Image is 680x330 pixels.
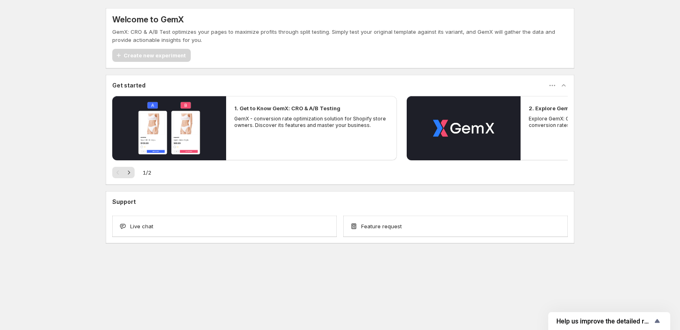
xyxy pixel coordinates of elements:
p: GemX - conversion rate optimization solution for Shopify store owners. Discover its features and ... [234,116,389,129]
p: GemX: CRO & A/B Test optimizes your pages to maximize profits through split testing. Simply test ... [112,28,568,44]
h2: 2. Explore GemX: CRO & A/B Testing Use Cases [529,104,655,112]
button: Show survey - Help us improve the detailed report for A/B campaigns [556,316,662,326]
h2: 1. Get to Know GemX: CRO & A/B Testing [234,104,340,112]
button: Play video [112,96,226,160]
span: Help us improve the detailed report for A/B campaigns [556,317,652,325]
h3: Get started [112,81,146,90]
span: Live chat [130,222,153,230]
h5: Welcome to GemX [112,15,184,24]
span: Feature request [361,222,402,230]
button: Next [123,167,135,178]
h3: Support [112,198,136,206]
nav: Pagination [112,167,135,178]
span: 1 / 2 [143,168,151,177]
button: Play video [407,96,521,160]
